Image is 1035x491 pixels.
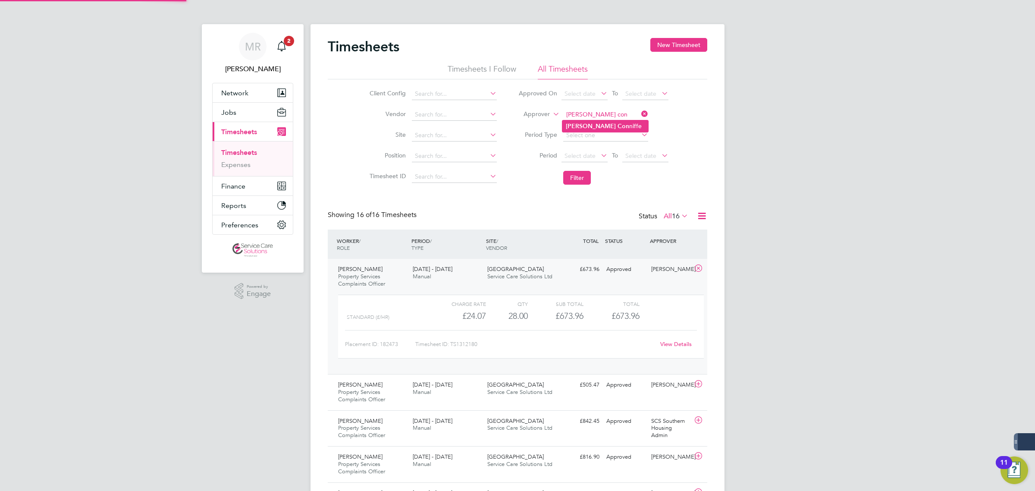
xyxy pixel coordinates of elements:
[583,237,599,244] span: TOTAL
[338,460,385,475] span: Property Services Complaints Officer
[639,211,690,223] div: Status
[412,171,497,183] input: Search for...
[367,172,406,180] label: Timesheet ID
[247,290,271,298] span: Engage
[413,265,452,273] span: [DATE] - [DATE]
[1000,456,1028,484] button: Open Resource Center, 11 new notifications
[413,460,431,468] span: Manual
[221,108,236,116] span: Jobs
[328,38,399,55] h2: Timesheets
[648,414,693,443] div: SCS Southern Housing Admin
[672,212,680,220] span: 16
[563,109,648,121] input: Search for...
[612,311,640,321] span: £673.96
[356,211,372,219] span: 16 of
[221,148,257,157] a: Timesheets
[538,64,588,79] li: All Timesheets
[367,131,406,138] label: Site
[484,233,558,255] div: SITE
[221,161,251,169] a: Expenses
[367,110,406,118] label: Vendor
[212,64,293,74] span: Matt Robson
[284,36,294,46] span: 2
[338,381,383,388] span: [PERSON_NAME]
[648,233,693,249] div: APPROVER
[232,243,273,257] img: servicecare-logo-retina.png
[247,283,271,290] span: Powered by
[487,453,544,460] span: [GEOGRAPHIC_DATA]
[583,299,639,309] div: Total
[338,417,383,425] span: [PERSON_NAME]
[338,388,385,403] span: Property Services Complaints Officer
[412,150,497,162] input: Search for...
[603,450,648,464] div: Approved
[412,109,497,121] input: Search for...
[367,89,406,97] label: Client Config
[1000,463,1008,474] div: 11
[625,90,656,98] span: Select date
[486,299,528,309] div: QTY
[609,150,621,161] span: To
[359,237,361,244] span: /
[430,299,486,309] div: Charge rate
[413,424,431,431] span: Manual
[337,244,350,251] span: ROLE
[221,89,248,97] span: Network
[487,273,552,280] span: Service Care Solutions Ltd
[518,151,557,159] label: Period
[235,283,271,299] a: Powered byEngage
[356,211,417,219] span: 16 Timesheets
[518,131,557,138] label: Period Type
[511,110,550,119] label: Approver
[603,233,648,249] div: STATUS
[528,299,583,309] div: Sub Total
[338,424,385,439] span: Property Services Complaints Officer
[618,123,629,130] b: Con
[221,201,246,210] span: Reports
[413,453,452,460] span: [DATE] - [DATE]
[338,265,383,273] span: [PERSON_NAME]
[558,262,603,277] div: £673.96
[487,460,552,468] span: Service Care Solutions Ltd
[430,237,432,244] span: /
[202,24,304,273] nav: Main navigation
[338,453,383,460] span: [PERSON_NAME]
[565,152,596,160] span: Select date
[413,388,431,396] span: Manual
[648,450,693,464] div: [PERSON_NAME]
[245,41,261,52] span: MR
[415,337,655,351] div: Timesheet ID: TS1312180
[367,151,406,159] label: Position
[335,233,409,255] div: WORKER
[213,176,293,195] button: Finance
[273,33,290,60] a: 2
[563,129,648,142] input: Select one
[487,388,552,396] span: Service Care Solutions Ltd
[487,417,544,425] span: [GEOGRAPHIC_DATA]
[213,103,293,122] button: Jobs
[347,314,389,320] span: Standard (£/HR)
[409,233,484,255] div: PERIOD
[412,88,497,100] input: Search for...
[212,243,293,257] a: Go to home page
[603,262,648,277] div: Approved
[213,141,293,176] div: Timesheets
[496,237,498,244] span: /
[528,309,583,323] div: £673.96
[486,309,528,323] div: 28.00
[411,244,423,251] span: TYPE
[603,378,648,392] div: Approved
[221,182,245,190] span: Finance
[345,337,415,351] div: Placement ID: 182473
[430,309,486,323] div: £24.07
[212,33,293,74] a: MR[PERSON_NAME]
[487,381,544,388] span: [GEOGRAPHIC_DATA]
[562,120,648,132] li: niffe
[413,381,452,388] span: [DATE] - [DATE]
[221,128,257,136] span: Timesheets
[448,64,516,79] li: Timesheets I Follow
[486,244,507,251] span: VENDOR
[412,129,497,142] input: Search for...
[413,273,431,280] span: Manual
[565,90,596,98] span: Select date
